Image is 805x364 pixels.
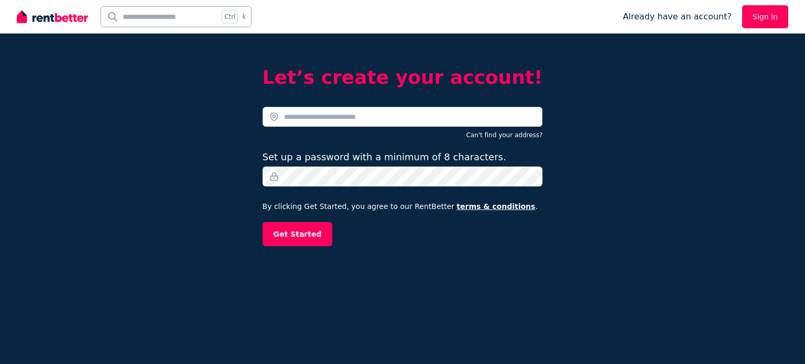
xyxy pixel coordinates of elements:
button: Can't find your address? [466,131,542,139]
label: Set up a password with a minimum of 8 characters. [263,150,506,164]
a: terms & conditions [456,202,535,211]
span: Already have an account? [623,10,732,23]
img: RentBetter [17,9,88,25]
a: Sign In [742,5,788,28]
span: k [242,13,246,21]
button: Get Started [263,222,333,246]
h2: Let’s create your account! [263,67,543,88]
span: Ctrl [222,10,238,24]
p: By clicking Get Started, you agree to our RentBetter . [263,201,543,212]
